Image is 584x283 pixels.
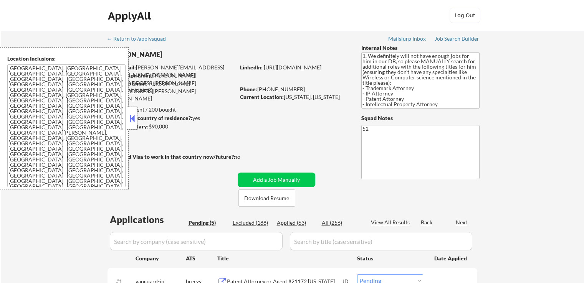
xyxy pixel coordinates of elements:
[108,64,235,79] div: [PERSON_NAME][EMAIL_ADDRESS][PERSON_NAME][DOMAIN_NAME]
[238,173,315,187] button: Add a Job Manually
[234,153,256,161] div: no
[371,219,412,226] div: View All Results
[107,115,192,121] strong: Can work in country of residence?:
[108,50,265,59] div: [PERSON_NAME]
[107,106,235,114] div: 63 sent / 200 bought
[240,86,349,93] div: [PHONE_NUMBER]
[388,36,427,43] a: Mailslurp Inbox
[189,219,227,227] div: Pending (5)
[290,232,472,250] input: Search by title (case sensitive)
[107,114,233,122] div: yes
[110,232,283,250] input: Search by company (case sensitive)
[107,123,235,130] div: $90,000
[108,72,235,94] div: [PERSON_NAME][EMAIL_ADDRESS][PERSON_NAME][DOMAIN_NAME]
[107,36,173,43] a: ← Return to /applysquad
[107,36,173,41] div: ← Return to /applysquad
[233,219,271,227] div: Excluded (188)
[240,94,284,100] strong: Current Location:
[322,219,360,227] div: All (256)
[361,114,480,122] div: Squad Notes
[388,36,427,41] div: Mailslurp Inbox
[450,8,480,23] button: Log Out
[264,64,321,71] a: [URL][DOMAIN_NAME]
[240,86,257,92] strong: Phone:
[108,153,235,160] strong: Will need Visa to work in that country now/future?:
[240,93,349,101] div: [US_STATE], [US_STATE]
[108,80,235,102] div: [PERSON_NAME][EMAIL_ADDRESS][PERSON_NAME][DOMAIN_NAME]
[217,255,350,262] div: Title
[186,255,217,262] div: ATS
[136,255,186,262] div: Company
[421,219,433,226] div: Back
[456,219,468,226] div: Next
[357,251,423,265] div: Status
[110,215,186,224] div: Applications
[277,219,315,227] div: Applied (63)
[361,44,480,52] div: Internal Notes
[108,9,153,22] div: ApplyAll
[434,255,468,262] div: Date Applied
[240,64,263,71] strong: LinkedIn:
[238,189,295,207] button: Download Resume
[435,36,480,43] a: Job Search Builder
[7,55,126,63] div: Location Inclusions:
[435,36,480,41] div: Job Search Builder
